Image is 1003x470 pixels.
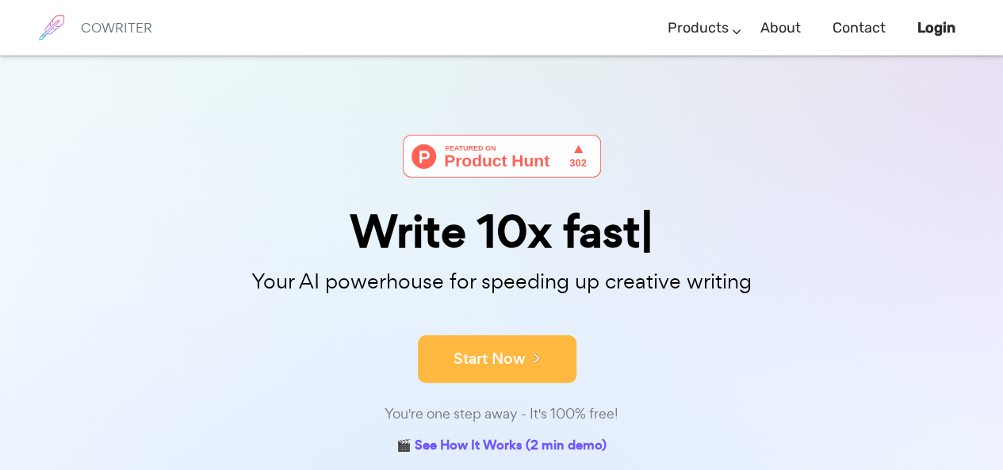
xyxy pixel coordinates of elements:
h6: COWRITER [81,21,152,35]
img: Cowriter - Your AI buddy for speeding up creative writing | Product Hunt [403,135,601,178]
a: Products [668,5,729,52]
b: Login [917,19,955,36]
a: 🎬 See How It Works (2 min demo) [396,434,607,459]
div: Write 10x fast [105,209,898,254]
button: Start Now [418,335,576,383]
a: Contact [833,5,886,52]
a: Login [917,5,955,52]
p: Your AI powerhouse for speeding up creative writing [105,265,898,299]
div: You're one step away - It's 100% free! [105,403,898,426]
img: brand logo [32,8,71,48]
a: About [760,5,801,52]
